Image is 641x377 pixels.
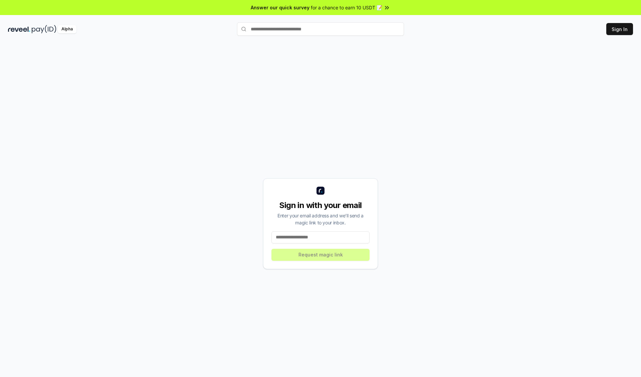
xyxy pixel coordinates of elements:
span: for a chance to earn 10 USDT 📝 [311,4,382,11]
img: logo_small [316,187,325,195]
button: Sign In [606,23,633,35]
span: Answer our quick survey [251,4,309,11]
img: pay_id [32,25,56,33]
div: Alpha [58,25,76,33]
img: reveel_dark [8,25,30,33]
div: Enter your email address and we’ll send a magic link to your inbox. [271,212,370,226]
div: Sign in with your email [271,200,370,211]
